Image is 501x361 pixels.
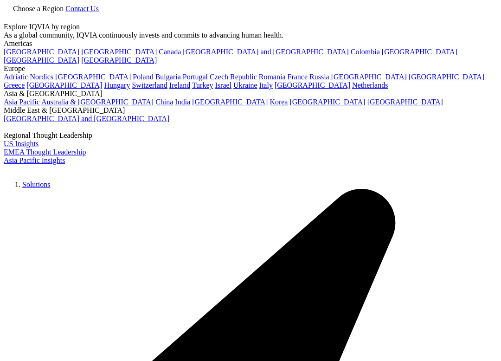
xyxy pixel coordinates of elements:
a: [GEOGRAPHIC_DATA] [55,73,131,81]
a: Italy [259,81,273,89]
a: Czech Republic [210,73,257,81]
a: Ukraine [233,81,257,89]
a: Portugal [183,73,208,81]
a: US Insights [4,140,39,148]
a: [GEOGRAPHIC_DATA] and [GEOGRAPHIC_DATA] [183,48,348,56]
a: China [155,98,173,106]
a: Greece [4,81,25,89]
a: [GEOGRAPHIC_DATA] [26,81,102,89]
div: Regional Thought Leadership [4,131,497,140]
a: Switzerland [132,81,167,89]
a: Colombia [351,48,380,56]
a: Bulgaria [155,73,181,81]
a: [GEOGRAPHIC_DATA] [4,56,79,64]
a: Korea [270,98,288,106]
a: Asia Pacific Insights [4,156,65,164]
a: Israel [215,81,232,89]
a: Turkey [192,81,213,89]
a: [GEOGRAPHIC_DATA] [81,56,157,64]
a: Solutions [22,180,50,188]
div: Explore IQVIA by region [4,23,497,31]
a: [GEOGRAPHIC_DATA] [192,98,268,106]
a: EMEA Thought Leadership [4,148,86,156]
a: [GEOGRAPHIC_DATA] [81,48,157,56]
a: Ireland [169,81,190,89]
div: Americas [4,39,497,48]
a: India [175,98,190,106]
a: Nordics [30,73,53,81]
a: [GEOGRAPHIC_DATA] [382,48,457,56]
div: Europe [4,64,497,73]
div: As a global community, IQVIA continuously invests and commits to advancing human health. [4,31,497,39]
a: [GEOGRAPHIC_DATA] [4,48,79,56]
a: [GEOGRAPHIC_DATA] [289,98,365,106]
a: Romania [259,73,286,81]
span: Choose a Region [13,5,64,13]
a: Netherlands [352,81,388,89]
a: [GEOGRAPHIC_DATA] [367,98,443,106]
a: Contact Us [65,5,99,13]
a: Canada [159,48,181,56]
a: Asia Pacific [4,98,40,106]
a: [GEOGRAPHIC_DATA] and [GEOGRAPHIC_DATA] [4,115,169,122]
a: Russia [309,73,329,81]
div: Middle East & [GEOGRAPHIC_DATA] [4,106,497,115]
a: [GEOGRAPHIC_DATA] [331,73,407,81]
a: France [288,73,308,81]
a: Poland [133,73,153,81]
div: Asia & [GEOGRAPHIC_DATA] [4,90,497,98]
a: Hungary [104,81,130,89]
a: [GEOGRAPHIC_DATA] [275,81,350,89]
a: [GEOGRAPHIC_DATA] [409,73,484,81]
a: Adriatic [4,73,28,81]
a: Australia & [GEOGRAPHIC_DATA] [41,98,154,106]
